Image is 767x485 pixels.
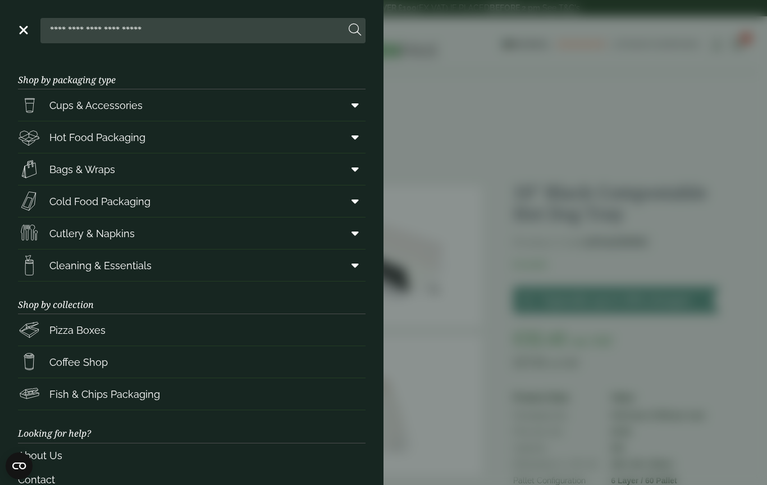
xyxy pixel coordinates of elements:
span: Hot Food Packaging [49,130,145,145]
a: Cold Food Packaging [18,185,366,217]
a: Cups & Accessories [18,89,366,121]
a: Cleaning & Essentials [18,250,366,281]
h3: Looking for help? [18,410,366,443]
img: Sandwich_box.svg [18,190,40,212]
a: Cutlery & Napkins [18,217,366,249]
a: Fish & Chips Packaging [18,378,366,410]
img: HotDrink_paperCup.svg [18,351,40,373]
a: About Us [18,443,366,468]
img: open-wipe.svg [18,254,40,277]
button: Open CMP widget [6,452,33,479]
span: Fish & Chips Packaging [49,387,160,402]
img: Paper_carriers.svg [18,158,40,180]
span: Coffee Shop [49,355,108,370]
a: Pizza Boxes [18,314,366,346]
img: Pizza_boxes.svg [18,319,40,341]
img: FishNchip_box.svg [18,383,40,405]
span: Cleaning & Essentials [49,258,152,273]
a: Coffee Shop [18,346,366,378]
img: Deli_box.svg [18,126,40,148]
a: Hot Food Packaging [18,121,366,153]
a: Bags & Wraps [18,153,366,185]
span: Bags & Wraps [49,162,115,177]
img: Cutlery.svg [18,222,40,244]
span: Cold Food Packaging [49,194,150,209]
span: Pizza Boxes [49,323,106,338]
h3: Shop by packaging type [18,57,366,89]
h3: Shop by collection [18,282,366,314]
span: Cups & Accessories [49,98,143,113]
img: PintNhalf_cup.svg [18,94,40,116]
span: Cutlery & Napkins [49,226,135,241]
